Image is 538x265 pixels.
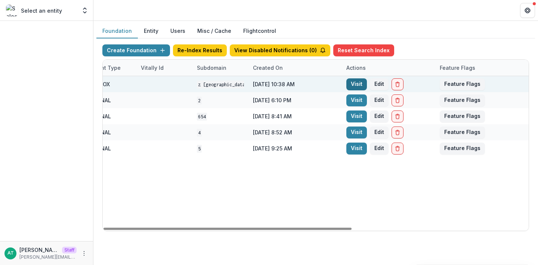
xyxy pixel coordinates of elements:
button: Delete Foundation [392,94,403,106]
button: Feature Flags [440,78,485,90]
button: Edit [370,94,389,106]
button: Delete Foundation [392,127,403,138]
button: Create Foundation [102,44,170,56]
code: 5 [197,145,202,153]
div: Actions [342,60,435,76]
p: [PERSON_NAME][EMAIL_ADDRESS][DOMAIN_NAME] [19,254,77,261]
button: More [80,249,89,258]
div: Vitally Id [136,60,192,76]
div: Vitally Id [136,64,168,72]
button: Delete Foundation [392,143,403,155]
div: Feature Flags [435,64,480,72]
div: Created on [248,60,342,76]
p: Staff [62,247,77,253]
div: Feature Flags [435,60,529,76]
div: Actions [342,64,370,72]
div: Account Type [80,60,136,76]
div: [DATE] 10:38 AM [248,76,342,92]
div: Subdomain [192,60,248,76]
button: Feature Flags [440,94,485,106]
button: Foundation [96,24,138,38]
button: Feature Flags [440,143,485,155]
button: Entity [138,24,164,38]
a: Visit [346,78,367,90]
code: 654 [197,113,207,121]
code: 2 [197,97,202,105]
button: Edit [370,127,389,138]
button: Edit [370,143,389,155]
code: Z [GEOGRAPHIC_DATA] Workflow Sandbox [197,81,293,88]
button: Feature Flags [440,127,485,138]
p: [PERSON_NAME] [19,246,59,254]
div: [DATE] 8:41 AM [248,108,342,124]
p: Select an entity [21,7,62,15]
button: Misc / Cache [191,24,237,38]
button: Delete Foundation [392,110,403,122]
div: Subdomain [192,64,231,72]
button: Users [164,24,191,38]
button: View Disabled Notifications (0) [230,44,330,56]
a: Visit [346,110,367,122]
a: Visit [346,143,367,155]
button: Edit [370,78,389,90]
a: Visit [346,94,367,106]
a: Visit [346,127,367,138]
div: Anna Test [7,251,14,256]
div: [DATE] 9:25 AM [248,140,342,156]
button: Edit [370,110,389,122]
button: Get Help [520,3,535,18]
div: Created on [248,64,287,72]
button: Reset Search Index [333,44,394,56]
code: 4 [197,129,202,137]
button: Re-Index Results [173,44,227,56]
button: Delete Foundation [392,78,403,90]
img: Select an entity [6,4,18,16]
div: Account Type [80,64,125,72]
button: Open entity switcher [80,3,90,18]
div: [DATE] 6:10 PM [248,92,342,108]
div: [DATE] 8:52 AM [248,124,342,140]
button: Feature Flags [440,110,485,122]
a: Flightcontrol [243,27,276,35]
